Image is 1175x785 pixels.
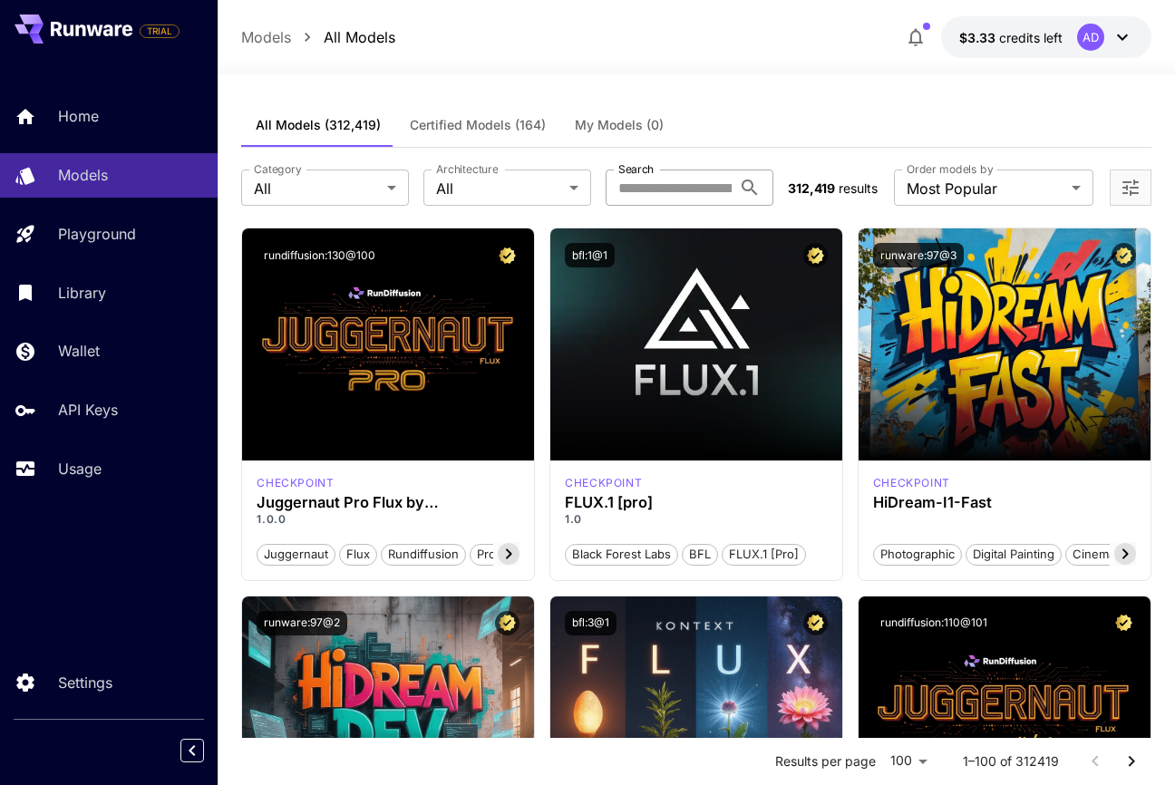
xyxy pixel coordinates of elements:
[58,672,112,693] p: Settings
[723,546,805,564] span: FLUX.1 [pro]
[1113,743,1150,780] button: Go to next page
[683,546,717,564] span: BFL
[565,475,642,491] div: fluxpro
[58,164,108,186] p: Models
[1112,243,1136,267] button: Certified Model – Vetted for best performance and includes a commercial license.
[140,20,180,42] span: Add your payment card to enable full platform functionality.
[873,542,962,566] button: Photographic
[257,475,334,491] p: checkpoint
[873,475,950,491] div: HiDream Fast
[495,243,520,267] button: Certified Model – Vetted for best performance and includes a commercial license.
[257,546,335,564] span: juggernaut
[257,542,335,566] button: juggernaut
[963,752,1059,770] p: 1–100 of 312419
[141,24,179,38] span: TRIAL
[58,340,100,362] p: Wallet
[566,546,677,564] span: Black Forest Labs
[565,243,615,267] button: bfl:1@1
[339,542,377,566] button: flux
[194,734,218,767] div: Collapse sidebar
[340,546,376,564] span: flux
[1112,611,1136,635] button: Certified Model – Vetted for best performance and includes a commercial license.
[941,16,1151,58] button: $3.32864AD
[254,178,380,199] span: All
[966,542,1062,566] button: Digital Painting
[410,117,546,133] span: Certified Models (164)
[436,161,498,177] label: Architecture
[58,399,118,421] p: API Keys
[722,542,806,566] button: FLUX.1 [pro]
[873,494,1136,511] h3: HiDream-I1-Fast
[257,494,520,511] h3: Juggernaut Pro Flux by RunDiffusion
[470,542,503,566] button: pro
[241,26,395,48] nav: breadcrumb
[803,611,828,635] button: Certified Model – Vetted for best performance and includes a commercial license.
[883,748,934,774] div: 100
[565,611,617,635] button: bfl:3@1
[907,178,1064,199] span: Most Popular
[873,243,964,267] button: runware:97@3
[966,546,1061,564] span: Digital Painting
[565,494,828,511] h3: FLUX.1 [pro]
[565,542,678,566] button: Black Forest Labs
[682,542,718,566] button: BFL
[874,546,961,564] span: Photographic
[839,180,878,196] span: results
[959,30,999,45] span: $3.33
[873,475,950,491] p: checkpoint
[256,117,381,133] span: All Models (312,419)
[788,180,835,196] span: 312,419
[257,511,520,528] p: 1.0.0
[324,26,395,48] a: All Models
[1066,546,1134,564] span: Cinematic
[565,475,642,491] p: checkpoint
[436,178,562,199] span: All
[775,752,876,770] p: Results per page
[180,739,204,762] button: Collapse sidebar
[618,161,654,177] label: Search
[565,511,828,528] p: 1.0
[495,611,520,635] button: Certified Model – Vetted for best performance and includes a commercial license.
[575,117,664,133] span: My Models (0)
[58,105,99,127] p: Home
[999,30,1063,45] span: credits left
[58,458,102,480] p: Usage
[959,28,1063,47] div: $3.32864
[254,161,302,177] label: Category
[257,475,334,491] div: FLUX.1 D
[1077,24,1104,51] div: AD
[257,243,383,267] button: rundiffusion:130@100
[241,26,291,48] a: Models
[803,243,828,267] button: Certified Model – Vetted for best performance and includes a commercial license.
[1120,177,1141,199] button: Open more filters
[471,546,502,564] span: pro
[58,282,106,304] p: Library
[1065,542,1135,566] button: Cinematic
[257,611,347,635] button: runware:97@2
[382,546,465,564] span: rundiffusion
[58,223,136,245] p: Playground
[381,542,466,566] button: rundiffusion
[907,161,993,177] label: Order models by
[873,611,995,635] button: rundiffusion:110@101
